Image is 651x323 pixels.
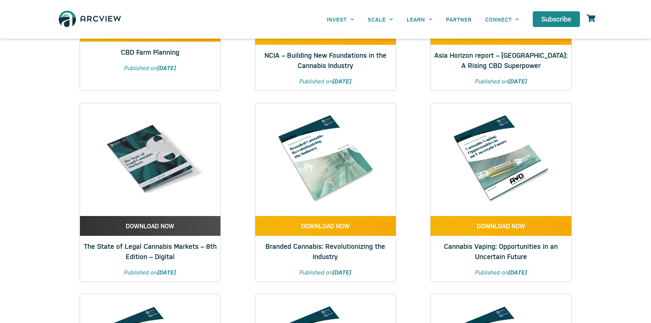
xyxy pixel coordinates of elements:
a: CBD Farm Planning [121,47,179,56]
nav: Menu [320,12,526,27]
a: DOWNLOAD NOW [431,216,571,236]
a: NCIA – Building New Foundations in the Cannabis Industry [265,50,386,70]
a: CONNECT [478,12,526,27]
span: DOWNLOAD NOW [477,223,525,229]
a: Cannabis Vaping: Opportunities in an Uncertain Future [444,241,558,261]
p: Published on [262,268,389,277]
strong: [DATE] [333,78,351,85]
p: Published on [262,77,389,85]
span: DOWNLOAD NOW [126,223,174,229]
strong: [DATE] [508,269,527,276]
a: PARTNER [439,12,478,27]
strong: [DATE] [157,65,176,71]
strong: [DATE] [333,269,351,276]
a: LEARN [400,12,439,27]
p: Published on [87,268,214,277]
p: Published on [437,77,564,85]
span: DOWNLOAD NOW [301,223,350,229]
strong: [DATE] [508,78,527,85]
a: DOWNLOAD NOW [80,216,220,236]
a: SCALE [361,12,400,27]
img: The Arcview Group [56,7,124,32]
a: Branded Cannabis: Revolutionizing the Industry [266,241,385,261]
img: The State of Legal Cannabis Markets [94,103,206,216]
a: INVEST [320,12,361,27]
p: Published on [87,64,214,72]
strong: [DATE] [157,269,176,276]
span: Subscribe [541,16,571,23]
a: The State of Legal Cannabis Markets – 8th Edition – Digital [84,241,217,261]
a: DOWNLOAD NOW [255,216,396,236]
a: Subscribe [533,11,580,27]
p: Published on [437,268,564,277]
a: Asia Horizon report – [GEOGRAPHIC_DATA]: A Rising CBD Superpower [434,50,568,70]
